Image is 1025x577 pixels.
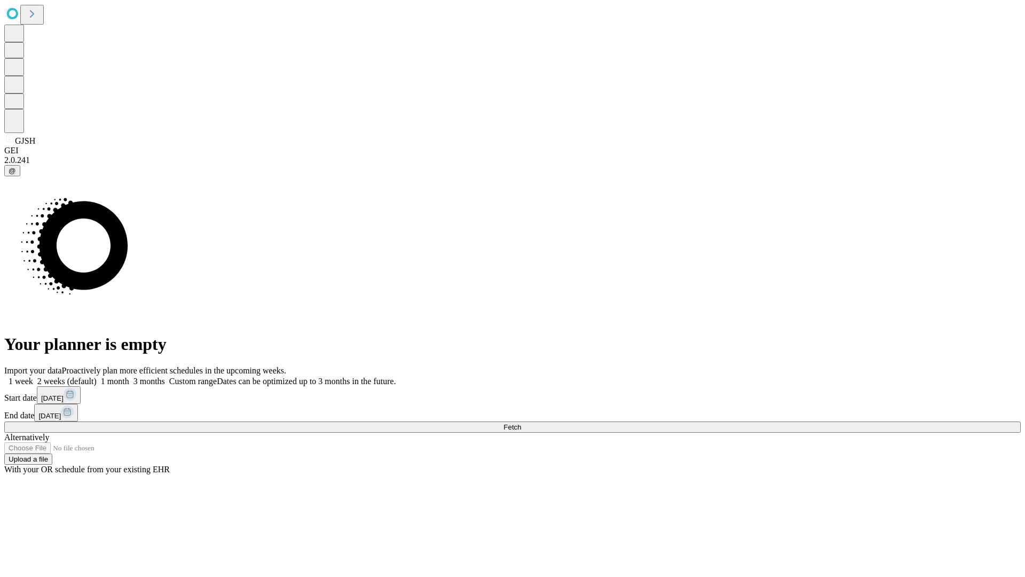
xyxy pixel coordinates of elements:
span: Proactively plan more efficient schedules in the upcoming weeks. [62,366,286,375]
span: [DATE] [38,412,61,420]
button: Upload a file [4,454,52,465]
span: Custom range [169,377,217,386]
div: GEI [4,146,1021,155]
button: [DATE] [34,404,78,422]
span: 1 month [101,377,129,386]
span: Dates can be optimized up to 3 months in the future. [217,377,396,386]
span: GJSH [15,136,35,145]
span: 2 weeks (default) [37,377,97,386]
span: With your OR schedule from your existing EHR [4,465,170,474]
span: Alternatively [4,433,49,442]
div: 2.0.241 [4,155,1021,165]
button: Fetch [4,422,1021,433]
button: @ [4,165,20,176]
span: 3 months [133,377,165,386]
span: Fetch [503,423,521,431]
span: 1 week [9,377,33,386]
div: End date [4,404,1021,422]
span: Import your data [4,366,62,375]
h1: Your planner is empty [4,334,1021,354]
span: [DATE] [41,394,64,402]
button: [DATE] [37,386,81,404]
span: @ [9,167,16,175]
div: Start date [4,386,1021,404]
